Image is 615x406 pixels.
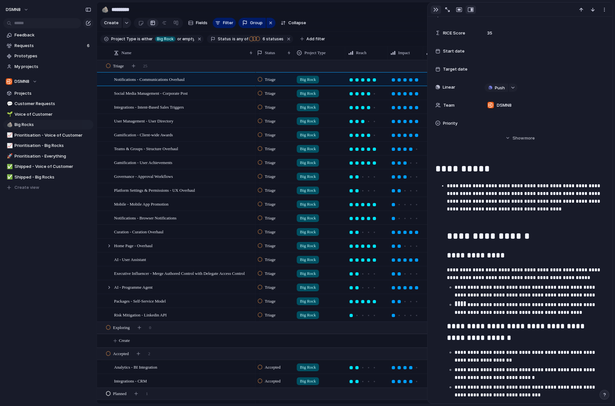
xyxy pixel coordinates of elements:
[113,351,129,357] span: Accepted
[497,102,512,109] span: DSMN8
[6,6,21,13] span: DSMN8
[7,131,11,139] div: 📈
[14,132,91,139] span: Prioritisation - Voice of Customer
[300,284,316,291] span: Big Rock
[3,151,93,161] a: 🚀Prioritisation - Everything
[304,50,326,56] span: Project Type
[114,159,172,166] span: Gamification - User Achievements
[265,284,275,291] span: Triage
[300,270,316,277] span: Big Rock
[7,121,11,129] div: 🪨
[265,132,275,138] span: Triage
[435,132,605,144] button: Showmore
[119,337,130,344] span: Create
[261,36,266,41] span: 6
[265,256,275,263] span: Triage
[137,36,140,42] span: is
[3,130,93,140] a: 📈Prioritisation - Voice of Customer
[232,36,235,42] span: is
[3,172,93,182] a: ✅Shipped - Big Rocks
[196,20,207,26] span: Fields
[114,131,173,138] span: Gamification - Client-wide Awards
[3,51,93,61] a: Prototypes
[14,153,91,159] span: Prioritisation - Everything
[265,118,275,124] span: Triage
[6,132,12,139] button: 📈
[3,141,93,150] div: 📈Prioritisation - Big Rocks
[300,364,316,371] span: Big Rock
[300,187,316,194] span: Big Rock
[261,36,283,42] span: statuses
[14,111,91,118] span: Voice of Customer
[3,41,93,51] a: Requests6
[265,173,275,180] span: Triage
[149,324,151,331] span: 0
[213,18,236,28] button: Filter
[148,351,150,357] span: 2
[300,215,316,221] span: Big Rock
[265,76,275,83] span: Triage
[443,66,467,72] span: Target date
[300,201,316,208] span: Big Rock
[265,104,275,111] span: Triage
[300,312,316,318] span: Big Rock
[3,30,93,40] a: Feedback
[114,117,173,124] span: User Management - User Directory
[265,364,281,371] span: Accepted
[265,298,275,304] span: Triage
[398,50,410,56] span: Impact
[111,36,136,42] span: Project Type
[443,30,465,36] span: RICE Score
[7,173,11,181] div: ✅
[218,36,231,42] span: Status
[14,142,91,149] span: Prioritisation - Big Rocks
[443,120,457,127] span: Priority
[265,201,275,208] span: Triage
[288,20,306,26] span: Collapse
[114,256,146,263] span: AI - User Assistant
[265,243,275,249] span: Triage
[3,162,93,171] a: ✅Shipped - Voice of Customer
[177,36,194,42] span: or empty
[300,229,316,235] span: Big Rock
[3,120,93,130] div: 🪨Big Rocks
[113,391,127,397] span: Planned
[14,101,91,107] span: Customer Requests
[265,378,281,384] span: Accepted
[300,256,316,263] span: Big Rock
[265,50,275,56] span: Status
[265,146,275,152] span: Triage
[6,111,12,118] button: 🌱
[231,35,249,43] button: isany of
[265,159,275,166] span: Triage
[6,153,12,159] button: 🚀
[14,53,91,59] span: Prototypes
[114,228,163,235] span: Curation - Curation Overhaul
[7,100,11,108] div: 💬
[306,36,325,42] span: Add filter
[14,78,29,85] span: DSMN8
[7,163,11,170] div: ✅
[14,90,91,97] span: Projects
[443,84,455,91] span: Linear
[485,26,495,36] span: 35
[14,32,91,38] span: Feedback
[300,173,316,180] span: Big Rock
[3,99,93,109] div: 💬Customer Requests
[300,378,316,384] span: Big Rock
[14,43,85,49] span: Requests
[485,83,508,92] button: Push
[265,187,275,194] span: Triage
[265,215,275,221] span: Triage
[114,269,245,277] span: Executive Influencer - Merge Authored Control with Delegate Access Control
[6,163,12,170] button: ✅
[113,324,130,331] span: Exploring
[3,183,93,192] button: Create view
[300,243,316,249] span: Big Rock
[114,200,168,208] span: Mobile - Mobile App Promotion
[114,377,147,384] span: Integrations - CRM
[114,363,157,371] span: Analytics - BI Integration
[278,18,309,28] button: Collapse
